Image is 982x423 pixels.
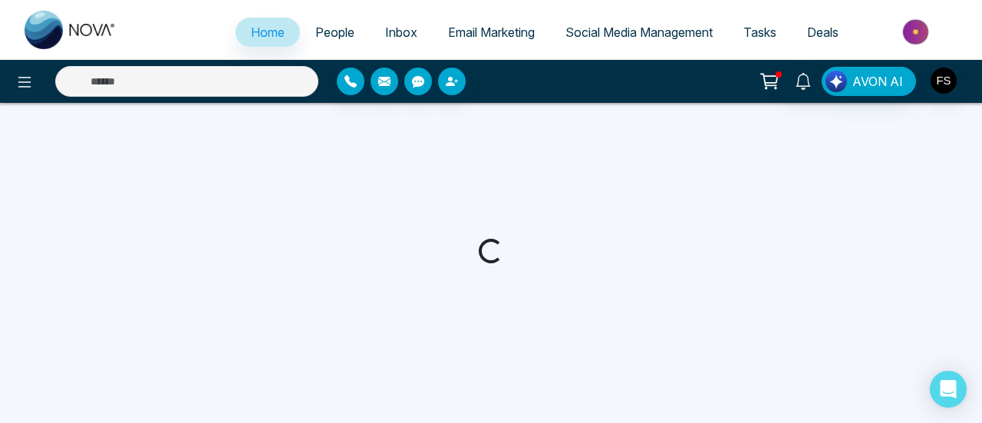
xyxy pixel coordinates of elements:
a: Tasks [728,18,792,47]
a: Deals [792,18,854,47]
img: Nova CRM Logo [25,11,117,49]
a: Social Media Management [550,18,728,47]
span: Home [251,25,285,40]
button: AVON AI [822,67,916,96]
a: Inbox [370,18,433,47]
a: Home [236,18,300,47]
span: Inbox [385,25,417,40]
a: Email Marketing [433,18,550,47]
span: Social Media Management [565,25,713,40]
span: AVON AI [852,72,903,91]
span: Email Marketing [448,25,535,40]
span: Tasks [743,25,776,40]
div: Open Intercom Messenger [930,371,967,408]
span: People [315,25,354,40]
img: User Avatar [931,68,957,94]
img: Lead Flow [825,71,847,92]
img: Market-place.gif [862,15,973,49]
a: People [300,18,370,47]
span: Deals [807,25,839,40]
